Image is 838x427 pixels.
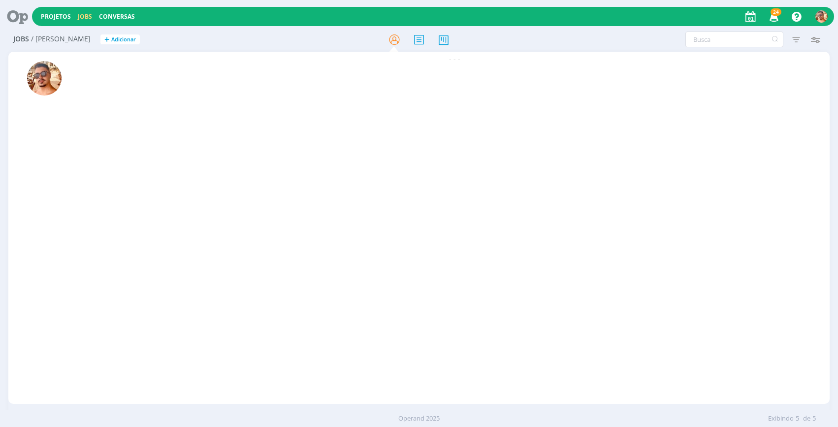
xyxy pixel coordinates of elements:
[685,32,783,47] input: Busca
[763,8,783,26] button: 24
[80,54,830,64] div: - - -
[78,12,92,21] a: Jobs
[31,35,91,43] span: / [PERSON_NAME]
[771,8,781,16] span: 24
[812,414,816,424] span: 5
[41,12,71,21] a: Projetos
[803,414,810,424] span: de
[38,13,74,21] button: Projetos
[96,13,138,21] button: Conversas
[815,8,828,25] button: V
[75,13,95,21] button: Jobs
[104,34,109,45] span: +
[768,414,794,424] span: Exibindo
[111,36,136,43] span: Adicionar
[815,10,828,23] img: V
[99,12,135,21] a: Conversas
[13,35,29,43] span: Jobs
[100,34,140,45] button: +Adicionar
[796,414,799,424] span: 5
[27,61,62,96] img: V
